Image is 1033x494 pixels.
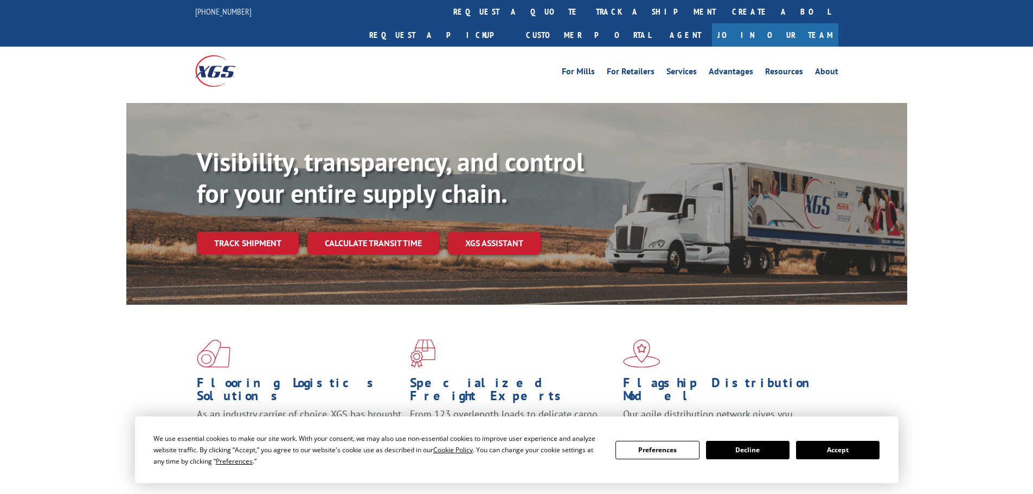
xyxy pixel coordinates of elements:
[216,457,253,466] span: Preferences
[197,339,230,368] img: xgs-icon-total-supply-chain-intelligence-red
[135,416,899,483] div: Cookie Consent Prompt
[615,441,699,459] button: Preferences
[815,67,838,79] a: About
[562,67,595,79] a: For Mills
[307,232,439,255] a: Calculate transit time
[197,376,402,408] h1: Flooring Logistics Solutions
[796,441,880,459] button: Accept
[197,145,584,210] b: Visibility, transparency, and control for your entire supply chain.
[361,23,518,47] a: Request a pickup
[410,339,435,368] img: xgs-icon-focused-on-flooring-red
[448,232,541,255] a: XGS ASSISTANT
[433,445,473,454] span: Cookie Policy
[197,408,401,446] span: As an industry carrier of choice, XGS has brought innovation and dedication to flooring logistics...
[765,67,803,79] a: Resources
[659,23,712,47] a: Agent
[197,232,299,254] a: Track shipment
[666,67,697,79] a: Services
[706,441,790,459] button: Decline
[410,408,615,456] p: From 123 overlength loads to delicate cargo, our experienced staff knows the best way to move you...
[607,67,655,79] a: For Retailers
[623,408,823,433] span: Our agile distribution network gives you nationwide inventory management on demand.
[712,23,838,47] a: Join Our Team
[623,376,828,408] h1: Flagship Distribution Model
[709,67,753,79] a: Advantages
[410,376,615,408] h1: Specialized Freight Experts
[623,339,660,368] img: xgs-icon-flagship-distribution-model-red
[195,6,252,17] a: [PHONE_NUMBER]
[518,23,659,47] a: Customer Portal
[153,433,602,467] div: We use essential cookies to make our site work. With your consent, we may also use non-essential ...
